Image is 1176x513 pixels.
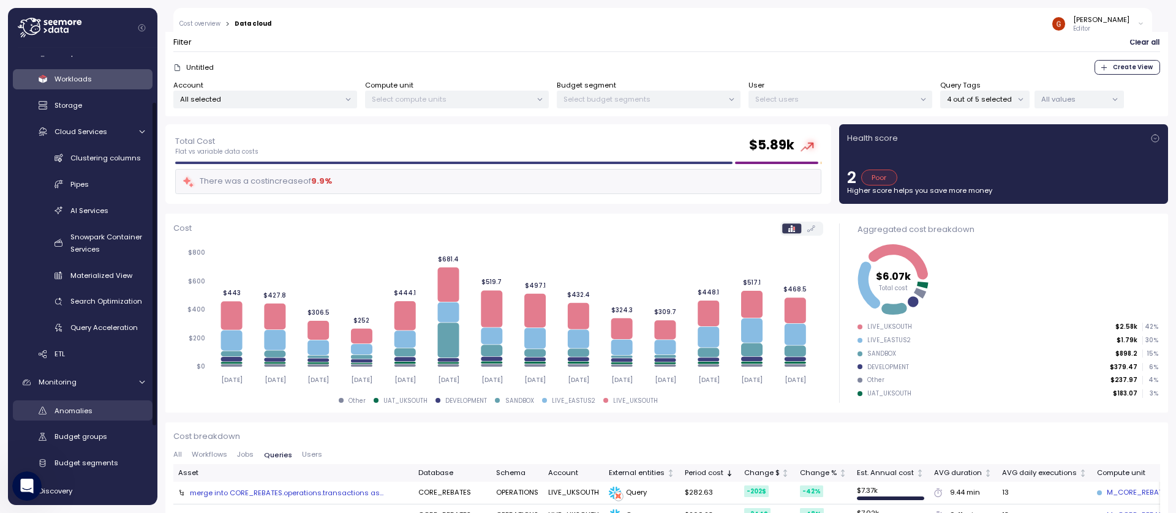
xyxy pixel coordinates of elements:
div: External entities [609,468,665,479]
p: Select users [755,94,915,104]
div: Query [609,487,675,499]
button: Messages [123,382,245,431]
td: LIVE_UKSOUTH [543,482,604,504]
a: Budget segments [13,453,153,473]
p: $898.2 [1115,350,1137,358]
p: Untitled [186,62,214,72]
div: Send us a message [12,144,233,178]
label: Account [173,80,203,91]
h2: $ 5.89k [749,137,794,154]
span: Budget segments [55,458,118,468]
p: 3 % [1143,389,1158,398]
tspan: $252 [353,316,369,324]
tspan: [DATE] [394,376,416,384]
tspan: $400 [187,305,205,313]
tspan: $443 [222,289,240,297]
tspan: [DATE] [351,376,372,384]
tspan: [DATE] [221,376,243,384]
tspan: [DATE] [785,376,806,384]
div: Not sorted [666,469,675,477]
div: merge into CORE_REBATES.operations.transactions as... [190,488,383,498]
span: Anomalies [55,406,92,416]
td: OPERATIONS [491,482,543,504]
tspan: $0 [197,362,205,370]
th: Est. Annual costNot sorted [852,464,929,482]
tspan: $200 [189,334,205,342]
tspan: [DATE] [741,376,763,384]
iframe: Intercom live chat [12,471,42,501]
td: $ 7.37k [852,482,929,504]
tspan: [DATE] [481,376,502,384]
tspan: [DATE] [568,376,589,384]
label: Budget segment [557,80,616,91]
tspan: [DATE] [438,376,459,384]
tspan: $448.1 [698,288,719,296]
span: Storage [55,100,82,110]
div: LIVE_UKSOUTH [867,323,912,331]
tspan: $468.5 [783,285,807,293]
a: Materialized View [13,265,153,285]
span: Queries [264,452,292,459]
p: How can we help? [24,108,221,129]
img: logo [24,26,142,40]
a: Discovery [13,479,153,504]
a: M_CORE_REBATES [1097,487,1170,498]
p: Health score [847,132,898,144]
span: AI Services [70,206,108,215]
tspan: $324.3 [611,306,632,314]
span: Workflows [192,451,227,458]
tspan: $497.1 [524,282,545,290]
tspan: [DATE] [264,376,285,384]
span: Create View [1113,61,1153,74]
p: Editor [1073,24,1129,33]
a: Anomalies [13,400,153,421]
span: Clustering columns [70,153,141,163]
tspan: $444.1 [394,289,416,297]
div: DEVELOPMENT [867,363,909,372]
div: Est. Annual cost [857,468,914,479]
th: Change $Not sorted [739,464,794,482]
span: Discovery [39,486,72,496]
a: Cost overview [179,21,221,27]
p: Select budget segments [563,94,723,104]
p: $1.79k [1117,336,1137,345]
div: Data cloud [235,21,271,27]
div: 9.9 % [311,175,332,187]
div: Not sorted [984,469,992,477]
div: Schema [496,468,538,479]
div: AVG duration [934,468,982,479]
div: LIVE_EASTUS2 [867,336,911,345]
span: All [173,451,182,458]
div: > [225,20,230,28]
div: Not sorted [839,469,847,477]
p: 4 % [1143,376,1158,384]
tspan: $306.5 [307,309,329,316]
tspan: Total cost [879,284,908,292]
a: ETL [13,344,153,364]
p: 2 [847,170,856,185]
p: $379.47 [1110,363,1137,372]
div: UAT_UKSOUTH [867,389,911,398]
tspan: $6.07k [876,269,911,283]
div: Aggregated cost breakdown [858,223,1158,236]
td: $282.63 [680,482,739,504]
div: Change % [800,468,837,479]
p: 4 out of 5 selected [947,94,1012,104]
span: Clear all [1129,34,1159,51]
td: 13 [997,482,1092,504]
p: 6 % [1143,363,1158,372]
p: $2.58k [1115,323,1137,331]
img: ACg8ocLKaYDviUPah3rtxH5UwjjY72o64jHvwHWrTca229PuxngaKQ=s96-c [1052,17,1065,30]
div: SANDBOX [505,397,534,405]
div: Other [867,376,884,384]
a: Cloud Services [13,121,153,141]
p: $237.97 [1110,376,1137,384]
tspan: $517.1 [743,279,761,286]
span: Users [302,451,322,458]
a: Snowpark Container Services [13,227,153,259]
span: ETL [55,349,65,359]
p: All selected [180,94,340,104]
button: Clear all [1129,34,1160,51]
div: 9.44 min [950,487,980,498]
tspan: $309.7 [654,308,676,316]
